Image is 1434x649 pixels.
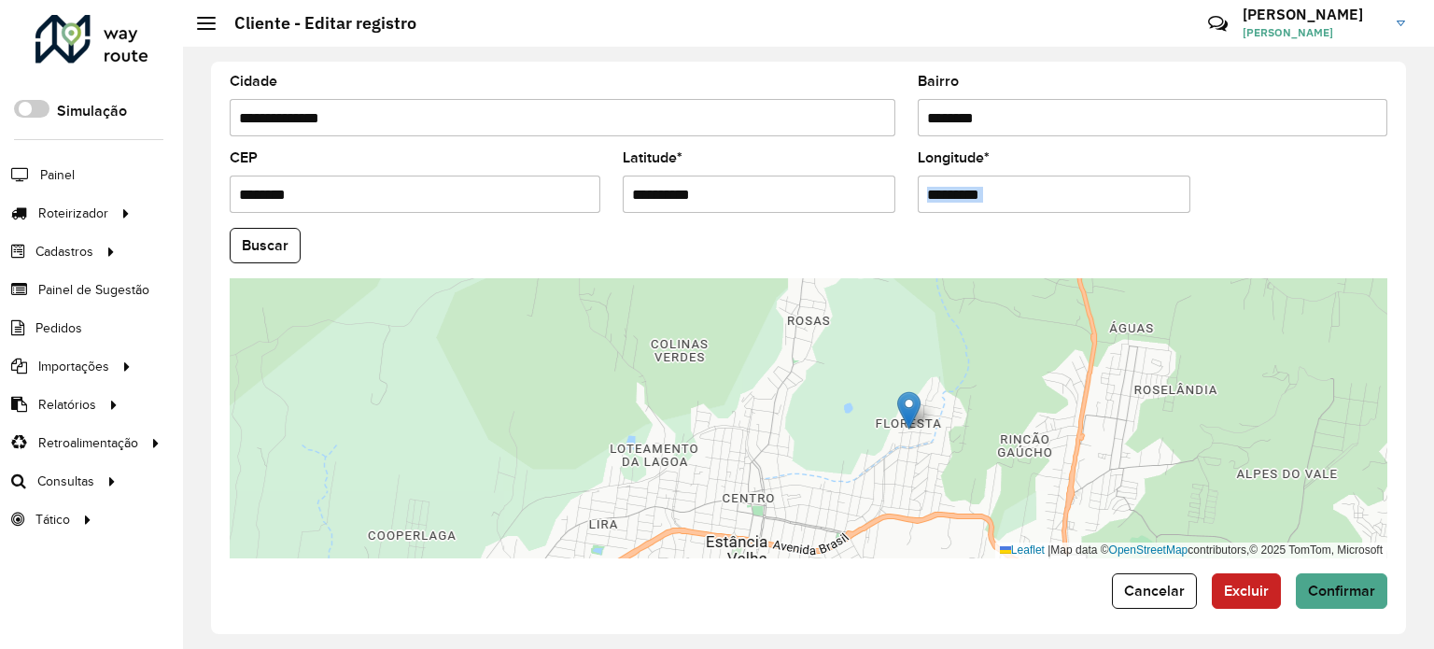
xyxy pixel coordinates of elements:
[1224,583,1269,599] span: Excluir
[1198,4,1238,44] a: Contato Rápido
[38,280,149,300] span: Painel de Sugestão
[35,242,93,261] span: Cadastros
[1109,543,1188,557] a: OpenStreetMap
[40,165,75,185] span: Painel
[230,228,301,263] button: Buscar
[918,70,959,92] label: Bairro
[1112,573,1197,609] button: Cancelar
[216,13,416,34] h2: Cliente - Editar registro
[37,472,94,491] span: Consultas
[38,395,96,415] span: Relatórios
[230,147,258,169] label: CEP
[1212,573,1281,609] button: Excluir
[918,147,990,169] label: Longitude
[1124,583,1185,599] span: Cancelar
[35,318,82,338] span: Pedidos
[230,70,277,92] label: Cidade
[897,391,921,430] img: Marker
[35,510,70,529] span: Tático
[1296,573,1387,609] button: Confirmar
[38,433,138,453] span: Retroalimentação
[38,204,108,223] span: Roteirizador
[1047,543,1050,557] span: |
[38,357,109,376] span: Importações
[1243,6,1383,23] h3: [PERSON_NAME]
[57,100,127,122] label: Simulação
[995,543,1387,558] div: Map data © contributors,© 2025 TomTom, Microsoft
[623,147,682,169] label: Latitude
[1308,583,1375,599] span: Confirmar
[1243,24,1383,41] span: [PERSON_NAME]
[1000,543,1045,557] a: Leaflet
